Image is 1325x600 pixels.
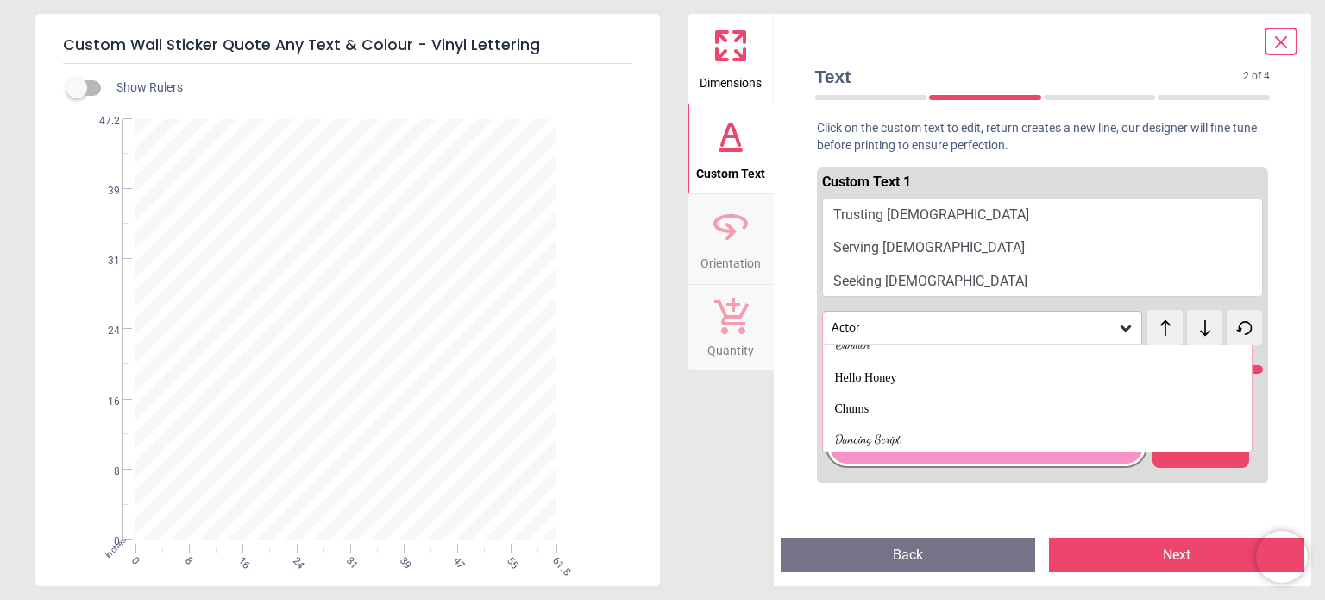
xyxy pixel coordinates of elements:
div: Show Rulers [77,78,660,98]
span: 47.2 [87,114,120,129]
span: Orientation [700,247,761,273]
span: 2 of 4 [1243,69,1270,84]
div: Actor [830,320,1118,335]
button: Dimensions [688,14,774,104]
iframe: Brevo live chat [1256,531,1308,583]
div: Dancing Script [835,431,901,448]
button: Next [1049,538,1304,572]
button: Orientation [688,194,774,284]
button: Back [781,538,1036,572]
div: Chums [835,401,870,418]
div: Carattere [835,338,870,356]
div: Hello Honey [835,369,897,387]
button: Custom Text [688,104,774,194]
p: Click on the custom text to edit, return creates a new line, our designer will fine tune before p... [801,120,1284,154]
span: Dimensions [700,66,762,92]
span: Custom Text 1 [822,174,911,190]
button: Quantity [688,285,774,371]
button: Trusting [DEMOGRAPHIC_DATA] Serving [DEMOGRAPHIC_DATA] Seeking [DEMOGRAPHIC_DATA] [822,199,1264,297]
span: Text [815,64,1244,89]
span: Custom Text [696,157,765,183]
span: Quantity [707,334,754,360]
h5: Custom Wall Sticker Quote Any Text & Colour - Vinyl Lettering [63,28,632,64]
